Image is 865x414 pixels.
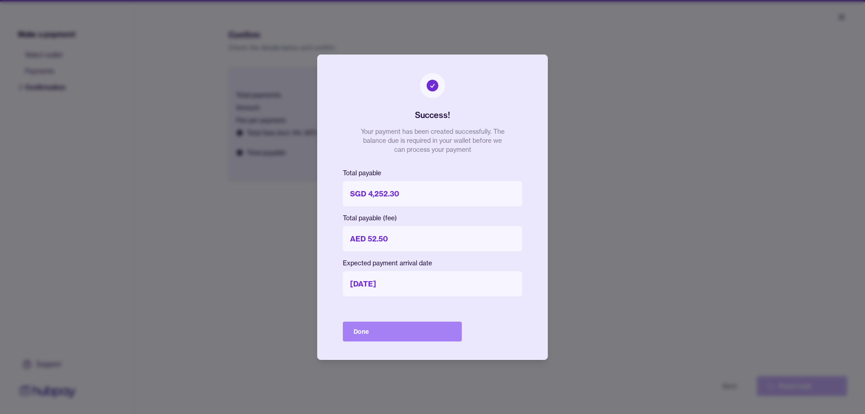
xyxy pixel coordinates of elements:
p: Total payable [343,168,522,177]
p: [DATE] [343,271,522,296]
p: Total payable (fee) [343,214,522,223]
button: Done [343,322,462,341]
p: SGD 4,252.30 [343,181,522,206]
h2: Success! [415,109,450,122]
p: AED 52.50 [343,226,522,251]
p: Expected payment arrival date [343,259,522,268]
p: Your payment has been created successfully. The balance due is required in your wallet before we ... [360,127,505,154]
